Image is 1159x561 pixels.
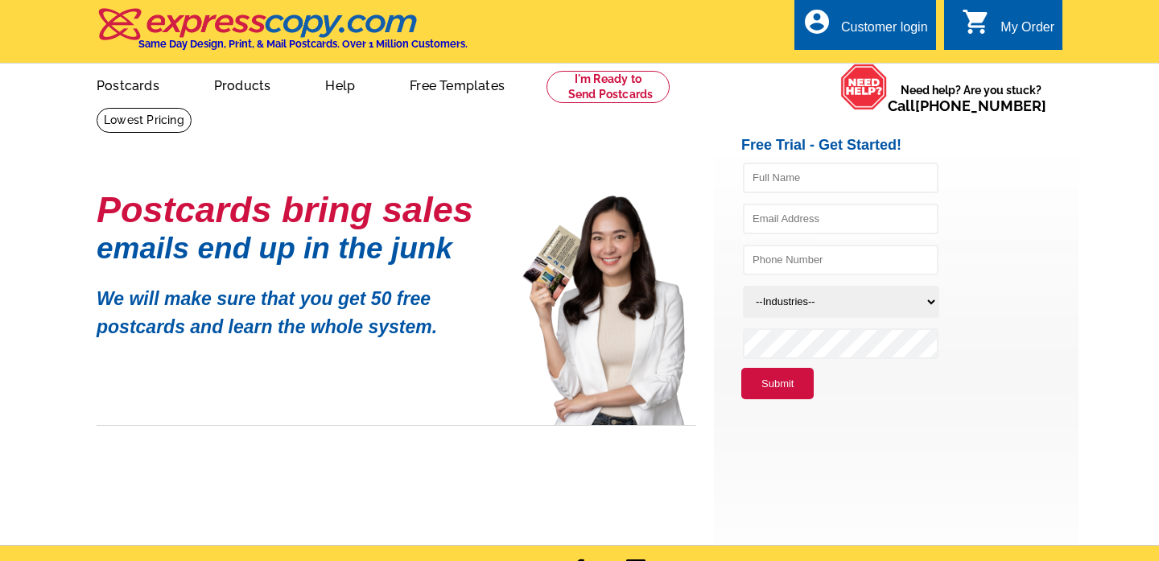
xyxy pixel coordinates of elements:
a: Free Templates [384,65,530,103]
a: Help [299,65,381,103]
span: Call [888,97,1046,114]
input: Full Name [743,163,938,193]
input: Phone Number [743,245,938,275]
span: Need help? Are you stuck? [888,82,1054,114]
h1: emails end up in the junk [97,240,499,257]
div: My Order [1000,20,1054,43]
iframe: LiveChat chat widget [837,187,1159,561]
div: Customer login [841,20,928,43]
i: shopping_cart [962,7,991,36]
button: Submit [741,368,814,400]
h1: Postcards bring sales [97,196,499,224]
a: shopping_cart My Order [962,18,1054,38]
p: We will make sure that you get 50 free postcards and learn the whole system. [97,273,499,340]
i: account_circle [802,7,831,36]
h2: Free Trial - Get Started! [741,137,1079,155]
img: help [840,64,888,110]
h4: Same Day Design, Print, & Mail Postcards. Over 1 Million Customers. [138,38,468,50]
a: Same Day Design, Print, & Mail Postcards. Over 1 Million Customers. [97,19,468,50]
input: Email Address [743,204,938,234]
a: [PHONE_NUMBER] [915,97,1046,114]
a: Products [188,65,297,103]
a: Postcards [71,65,185,103]
a: account_circle Customer login [802,18,928,38]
